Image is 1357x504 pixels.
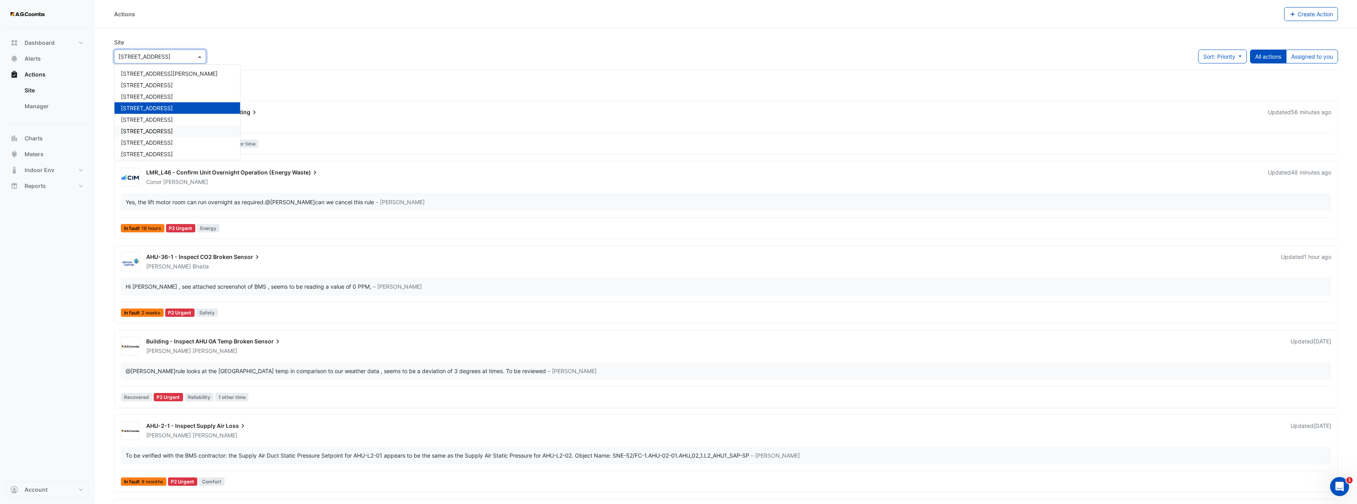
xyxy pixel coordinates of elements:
[121,343,139,351] img: AG Coombs
[126,368,176,374] span: bsadler@agcoombs.com.au [AG Coombs]
[6,51,89,67] button: Alerts
[196,309,218,317] span: Safety
[25,166,54,174] span: Indoor Env
[234,253,261,261] span: Sensor
[121,151,173,157] span: [STREET_ADDRESS]
[121,427,139,435] img: AG Coombs
[373,282,422,291] span: – [PERSON_NAME]
[1268,108,1331,126] div: Updated
[121,309,164,317] span: In fault
[6,482,89,498] button: Account
[18,82,89,98] a: Site
[25,182,46,190] span: Reports
[121,82,173,88] span: [STREET_ADDRESS]
[121,139,173,146] span: [STREET_ADDRESS]
[1290,422,1331,439] div: Updated
[1313,338,1331,345] span: Mon 07-Jul-2025 14:50 AEST
[6,67,89,82] button: Actions
[10,134,18,142] app-icon: Charts
[121,224,164,232] span: In fault
[1286,50,1338,63] button: Assigned to you
[193,263,209,270] span: Bhatia
[193,347,237,355] span: [PERSON_NAME]
[126,367,546,375] div: rule looks at the [GEOGRAPHIC_DATA] temp in comparison to our weather data , seems to be a deviat...
[141,226,161,231] span: 16 hours
[146,432,191,439] span: [PERSON_NAME]
[185,393,214,401] span: Reliability
[292,169,319,176] span: Waste)
[1298,11,1333,17] span: Create Action
[6,178,89,194] button: Reports
[146,347,191,354] span: [PERSON_NAME]
[223,108,258,116] span: Operating
[254,337,282,345] span: Sensor
[6,82,89,117] div: Actions
[25,71,46,79] span: Actions
[10,166,18,174] app-icon: Indoor Env
[1284,7,1338,21] button: Create Action
[114,10,135,18] div: Actions
[121,258,139,266] img: Johnson Controls
[121,393,152,401] span: Recovered
[1250,50,1286,63] button: All actions
[1290,337,1331,355] div: Updated
[114,64,240,160] ng-dropdown-panel: Options list
[6,162,89,178] button: Indoor Env
[193,431,237,439] span: [PERSON_NAME]
[265,199,315,205] span: conor.deane@cimenviro.com [CIM]
[146,263,191,270] span: [PERSON_NAME]
[1313,422,1331,429] span: Fri 27-Jun-2025 15:18 AEST
[1304,253,1331,260] span: Tue 12-Aug-2025 14:26 AEST
[1291,169,1331,176] span: Tue 12-Aug-2025 14:57 AEST
[6,35,89,51] button: Dashboard
[165,309,195,317] div: P2 Urgent
[6,130,89,146] button: Charts
[215,393,249,401] span: 1 other time
[25,486,48,494] span: Account
[18,98,89,114] a: Manager
[1198,50,1247,63] button: Sort: Priority
[25,55,41,63] span: Alerts
[1281,253,1331,270] div: Updated
[121,477,166,486] span: In fault
[146,253,233,260] span: AHU-36-1 - Inspect CO2 Broken
[10,182,18,190] app-icon: Reports
[121,93,173,100] span: [STREET_ADDRESS]
[121,70,218,77] span: [STREET_ADDRESS][PERSON_NAME]
[141,310,160,315] span: 2 weeks
[1268,169,1331,186] div: Updated
[25,39,55,47] span: Dashboard
[548,367,597,375] span: – [PERSON_NAME]
[1346,477,1353,483] span: 1
[166,224,196,232] div: P2 Urgent
[376,198,425,206] span: – [PERSON_NAME]
[6,146,89,162] button: Meters
[154,393,183,401] div: P2 Urgent
[10,55,18,63] app-icon: Alerts
[121,174,139,182] img: CIM
[197,224,219,232] span: Energy
[141,479,163,484] span: 9 months
[114,38,124,46] label: Site
[10,39,18,47] app-icon: Dashboard
[25,134,43,142] span: Charts
[121,128,173,134] span: [STREET_ADDRESS]
[25,150,44,158] span: Meters
[163,178,208,186] span: [PERSON_NAME]
[226,422,247,430] span: Loss
[168,477,198,486] div: P2 Urgent
[121,116,173,123] span: [STREET_ADDRESS]
[751,451,800,460] span: – [PERSON_NAME]
[126,282,371,291] div: Hi [PERSON_NAME] , see attached screenshot of BMS , seems to be reading a value of 0 PPM,
[146,178,162,185] span: Conor
[126,451,749,460] div: To be verified with the BMS contractor: the Supply Air Duct Static Pressure Setpoint for AHU-L2-0...
[10,6,45,22] img: Company Logo
[1291,109,1331,115] span: Tue 12-Aug-2025 14:49 AEST
[10,71,18,79] app-icon: Actions
[199,477,225,486] span: Comfort
[146,338,253,345] span: Building - Inspect AHU OA Temp Broken
[121,105,173,111] span: [STREET_ADDRESS]
[1203,53,1235,60] span: Sort: Priority
[146,169,291,176] span: LMR_L46 - Confirm Unit Overnight Operation (Energy
[10,150,18,158] app-icon: Meters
